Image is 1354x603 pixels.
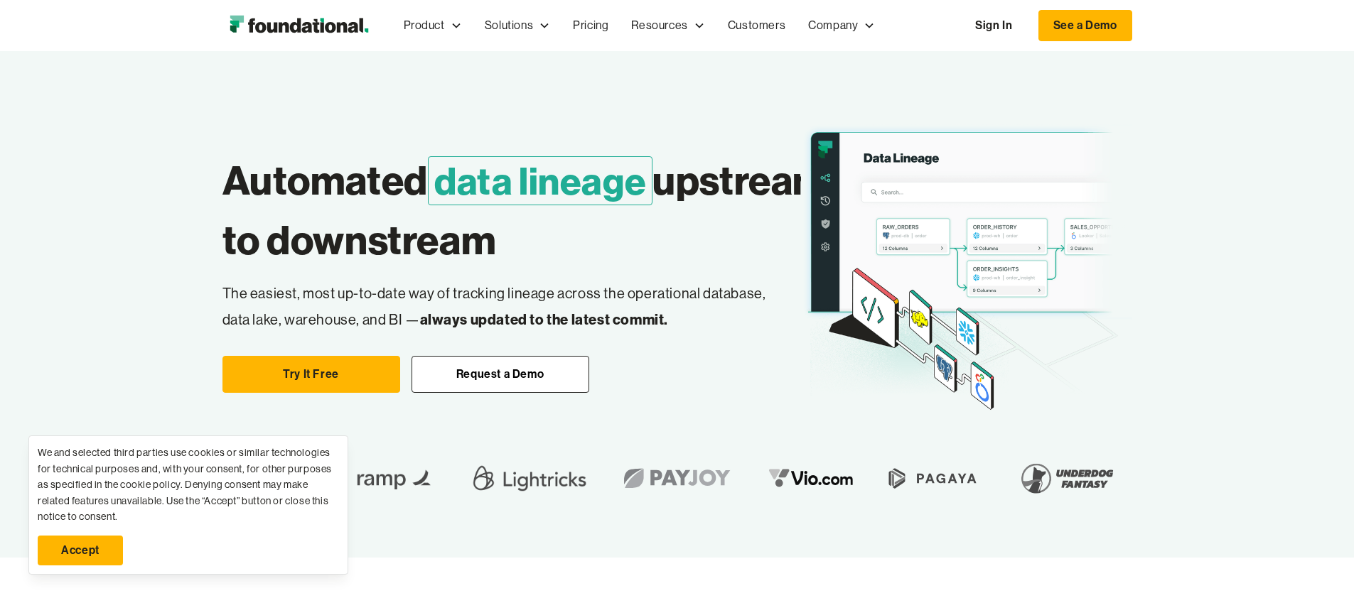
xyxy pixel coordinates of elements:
a: Customers [716,2,797,49]
a: Sign In [961,11,1026,40]
div: We and selected third parties use cookies or similar technologies for technical purposes and, wit... [38,445,339,524]
div: Solutions [485,16,533,35]
img: Payjoy logo [612,455,742,501]
div: Company [797,2,886,49]
div: Resources [620,2,716,49]
div: Product [392,2,473,49]
div: Product [404,16,445,35]
div: Solutions [473,2,562,49]
img: Lightricks Logo [468,455,591,501]
a: See a Demo [1038,10,1132,41]
a: home [222,11,375,40]
img: Ramp Logo [347,455,444,501]
img: Underdog Fantasy Logo [1010,455,1124,501]
div: Company [808,16,858,35]
a: Pricing [562,2,620,49]
a: Request a Demo [412,356,589,393]
p: The easiest, most up-to-date way of tracking lineage across the operational database, data lake, ... [222,281,778,333]
a: Accept [38,536,123,565]
img: Pagaya Logo [881,455,985,501]
div: Resources [631,16,687,35]
img: Foundational Logo [222,11,375,40]
a: Try It Free [222,356,400,393]
h1: Automated upstream to downstream [222,151,828,270]
iframe: Chat Widget [1283,535,1354,603]
span: data lineage [428,156,652,205]
img: vio logo [759,455,864,501]
strong: always updated to the latest commit. [420,310,669,328]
